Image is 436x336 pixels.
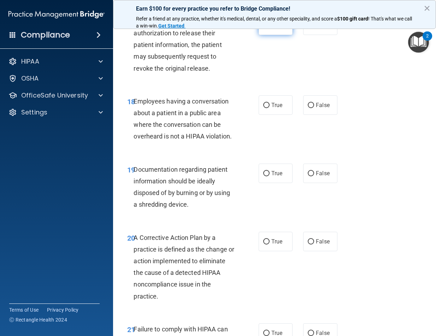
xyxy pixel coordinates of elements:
span: True [271,170,282,177]
input: False [308,171,314,176]
span: A Corrective Action Plan by a practice is defined as the change or action implemented to eliminat... [134,234,234,300]
span: False [316,238,330,245]
iframe: Drift Widget Chat Controller [314,286,428,314]
p: OfficeSafe University [21,91,88,100]
span: 21 [127,325,135,334]
a: Terms of Use [9,306,39,313]
input: True [263,239,270,244]
input: True [263,171,270,176]
a: HIPAA [8,57,103,66]
span: Ⓒ Rectangle Health 2024 [9,316,67,323]
a: Get Started [158,23,185,29]
input: True [263,103,270,108]
input: False [308,239,314,244]
button: Close [424,2,430,14]
h4: Compliance [21,30,70,40]
span: Documentation regarding patient information should be ideally disposed of by burning or by using ... [134,166,230,208]
span: ! That's what we call a win-win. [136,16,413,29]
a: OfficeSafe University [8,91,103,100]
p: HIPAA [21,57,39,66]
span: False [316,170,330,177]
input: False [308,331,314,336]
input: False [308,103,314,108]
a: OSHA [8,74,103,83]
img: PMB logo [8,7,105,22]
p: Settings [21,108,47,117]
span: 19 [127,166,135,174]
button: Open Resource Center, 2 new notifications [408,32,429,53]
p: Earn $100 for every practice you refer to Bridge Compliance! [136,5,413,12]
p: OSHA [21,74,39,83]
span: 20 [127,234,135,242]
input: True [263,331,270,336]
span: Employees having a conversation about a patient in a public area where the conversation can be ov... [134,98,232,140]
span: 18 [127,98,135,106]
strong: $100 gift card [337,16,368,22]
strong: Get Started [158,23,184,29]
div: 2 [426,36,429,45]
a: Settings [8,108,103,117]
a: Privacy Policy [47,306,79,313]
span: After a patient signs an authorization to release their patient information, the patient may subs... [134,18,222,72]
span: True [271,102,282,108]
span: Refer a friend at any practice, whether it's medical, dental, or any other speciality, and score a [136,16,337,22]
span: False [316,102,330,108]
span: True [271,238,282,245]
